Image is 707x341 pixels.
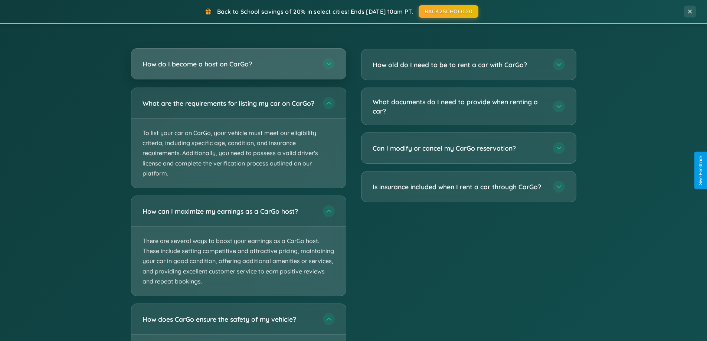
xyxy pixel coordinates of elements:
h3: What documents do I need to provide when renting a car? [373,97,546,115]
h3: How can I maximize my earnings as a CarGo host? [143,207,315,216]
span: Back to School savings of 20% in select cities! Ends [DATE] 10am PT. [217,8,413,15]
h3: How does CarGo ensure the safety of my vehicle? [143,315,315,324]
div: Give Feedback [698,155,703,186]
h3: What are the requirements for listing my car on CarGo? [143,99,315,108]
h3: How do I become a host on CarGo? [143,59,315,69]
p: There are several ways to boost your earnings as a CarGo host. These include setting competitive ... [131,227,346,296]
h3: How old do I need to be to rent a car with CarGo? [373,60,546,69]
p: To list your car on CarGo, your vehicle must meet our eligibility criteria, including specific ag... [131,119,346,188]
button: BACK2SCHOOL20 [419,5,478,18]
h3: Can I modify or cancel my CarGo reservation? [373,144,546,153]
h3: Is insurance included when I rent a car through CarGo? [373,182,546,191]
